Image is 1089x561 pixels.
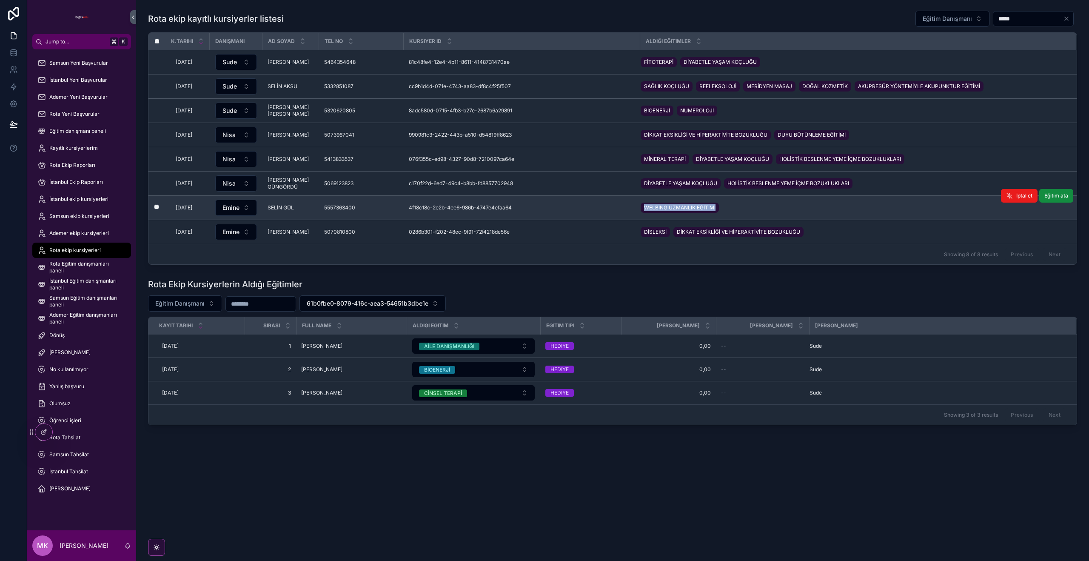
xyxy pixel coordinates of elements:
span: 3 [250,389,291,396]
button: İptal et [1001,189,1038,203]
p: [PERSON_NAME] [60,541,108,550]
span: Rota Eğitim danışmanları paneli [49,260,123,274]
span: Kursiyer Id [409,38,442,45]
span: WELBING UZMANLIK EĞİTİMİ [644,204,716,211]
span: Kayit Tarihi [159,322,193,329]
span: [DATE] [176,132,192,138]
button: Select Button [412,338,535,354]
span: Öğrenci işleri [49,417,81,424]
a: Rota Yeni Başvurular [32,106,131,122]
span: Sude [222,106,237,115]
span: Eğitim Danışmanı [923,14,972,23]
span: [PERSON_NAME] [268,132,309,138]
span: 076f355c-ed98-4327-90d8-7210097ca64e [409,156,514,163]
span: 2 [250,366,291,373]
a: Samsun ekip kursiyerleri [32,209,131,224]
span: Eğitim ata [1044,192,1068,199]
a: Ademer Eğitim danışmanları paneli [32,311,131,326]
button: Select Button [148,295,222,312]
a: İstanbul Ekip Raporları [32,175,131,190]
span: İstanbul Yeni Başvurular [49,77,107,83]
span: K [120,38,127,45]
span: İstanbul Ekip Raporları [49,179,103,186]
span: cc9b1d4d-071e-4743-aa83-df8c4f25f507 [409,83,511,90]
span: SAĞLIK KOÇLUĞU [644,83,689,90]
div: CİNSEL TERAPİ [424,389,462,397]
span: DİYABETLE YAŞAM KOÇLUĞU [696,156,769,163]
span: MK [37,541,48,551]
span: 0,00 [626,389,711,396]
span: Rota Yeni Başvurular [49,111,100,117]
span: [DATE] [162,343,179,349]
span: Ademer ekip kursiyerleri [49,230,109,237]
span: Kayıtlı kursiyerlerim [49,145,98,152]
span: [PERSON_NAME] [301,343,342,349]
span: Emine [222,203,239,212]
span: Showing 8 of 8 results [944,251,998,258]
span: [PERSON_NAME] [301,389,342,396]
span: MİNERAL TERAPİ [644,156,686,163]
button: Select Button [412,385,535,401]
span: İstanbul Tahsilat [49,468,88,475]
span: [PERSON_NAME] [815,322,858,329]
span: Rota ekip kursiyerleri [49,247,101,254]
div: BİOENERJİ [424,366,450,374]
span: [DATE] [176,156,192,163]
span: [PERSON_NAME] [268,59,309,66]
span: DOĞAL KOZMETİK [802,83,848,90]
span: 4f18c18c-2e2b-4ee6-986b-4747e4efaa64 [409,204,512,211]
span: [PERSON_NAME] [301,366,342,373]
button: Select Button [215,224,257,240]
span: İstanbul Eğitim danışmanları paneli [49,278,123,291]
a: Samsun Tahsilat [32,447,131,462]
a: Samsun Yeni Başvurular [32,55,131,71]
span: Sude [810,389,822,396]
span: 5557363400 [324,204,355,211]
span: AD SOYAD [268,38,295,45]
div: HEDIYE [550,342,569,350]
img: App logo [75,10,88,24]
span: Jump to... [46,38,106,45]
button: Select Button [412,362,535,377]
a: No kullanılmıyor [32,362,131,377]
span: 1 [250,343,291,349]
span: -- [721,366,726,373]
span: Emine [222,228,239,236]
span: Nisa [222,131,236,139]
span: 0,00 [626,366,711,373]
span: [DATE] [176,229,192,235]
span: Samsun Yeni Başvurular [49,60,108,66]
span: NUMEROLOJİ [680,107,714,114]
span: Egitim Tipi [546,322,574,329]
a: Rota Eğitim danışmanları paneli [32,260,131,275]
a: İstanbul Yeni Başvurular [32,72,131,88]
span: Samsun Tahsilat [49,451,89,458]
span: DİKKAT EKSİKLİĞİ VE HİPERAKTİVİTE BOZUKLUĞU [677,229,800,235]
span: [PERSON_NAME] [49,349,91,356]
span: 81c48fe4-12e4-4b11-8611-4148731470ae [409,59,510,66]
span: 5332851087 [324,83,353,90]
span: [DATE] [176,180,192,187]
span: Ademer Yeni Başvurular [49,94,108,100]
a: Rota Ekip Raporları [32,157,131,173]
span: Aldığı eğitimler [646,38,691,45]
div: AİLE DANIŞMANLIĞI [424,343,474,350]
span: Samsun Eğitim danışmanları paneli [49,295,123,308]
span: Full Name [302,322,331,329]
span: Sude [810,343,822,349]
span: 0,00 [626,343,711,349]
span: [PERSON_NAME] [PERSON_NAME] [268,104,314,117]
span: [PERSON_NAME] [268,156,309,163]
span: Olumsuz [49,400,71,407]
span: 5070810800 [324,229,355,235]
span: c170f22d-6ed7-49c4-b8bb-fd8857702948 [409,180,513,187]
span: REFLEKSOLOJİ [699,83,736,90]
button: Clear [1063,15,1073,22]
span: [DATE] [162,389,179,396]
a: Yanlış başvuru [32,379,131,394]
span: AKUPRESÜR YÖNTEMİYLE AKUPUNKTUR EĞİTİMİ [858,83,980,90]
span: [PERSON_NAME] [268,229,309,235]
span: SELİN GÜL [268,204,294,211]
button: Eğitim ata [1039,189,1073,203]
a: Ademer Yeni Başvurular [32,89,131,105]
